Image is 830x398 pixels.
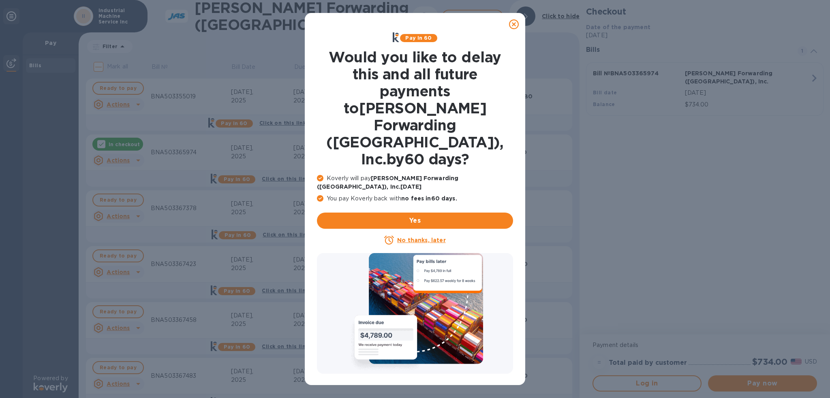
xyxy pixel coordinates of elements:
[397,237,445,243] u: No thanks, later
[317,175,458,190] b: [PERSON_NAME] Forwarding ([GEOGRAPHIC_DATA]), Inc. [DATE]
[401,195,457,202] b: no fees in 60 days .
[317,49,513,168] h1: Would you like to delay this and all future payments to [PERSON_NAME] Forwarding ([GEOGRAPHIC_DAT...
[317,174,513,191] p: Koverly will pay
[323,216,507,226] span: Yes
[405,35,432,41] b: Pay in 60
[317,213,513,229] button: Yes
[317,194,513,203] p: You pay Koverly back with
